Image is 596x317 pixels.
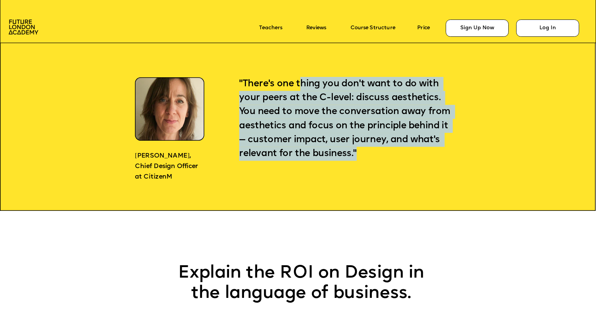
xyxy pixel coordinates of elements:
[239,80,453,159] span: "There's one thing you don't want to do with your peers at the C-level: discuss aesthetics. You n...
[306,25,326,31] a: Reviews
[135,164,199,180] span: Chief Design Officer at CitizenM
[350,25,395,31] a: Course Structure
[135,153,191,159] span: [PERSON_NAME],
[9,20,38,35] img: image-aac980e9-41de-4c2d-a048-f29dd30a0068.png
[172,263,430,304] p: Explain the ROI on Design in the language of business.
[259,25,282,31] a: Teachers
[417,25,430,31] a: Price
